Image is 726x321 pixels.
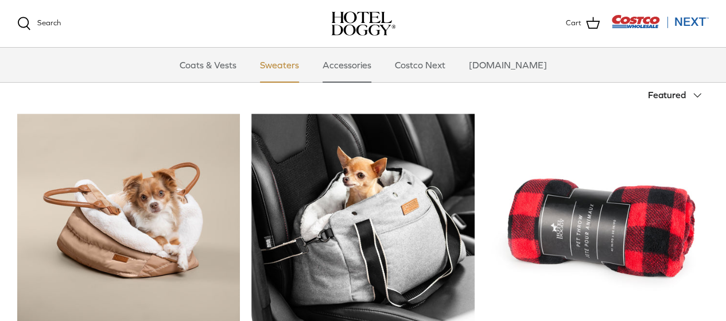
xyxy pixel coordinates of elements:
[648,83,709,108] button: Featured
[169,48,247,82] a: Coats & Vests
[648,90,686,100] span: Featured
[459,48,557,82] a: [DOMAIN_NAME]
[312,48,382,82] a: Accessories
[566,17,581,29] span: Cart
[611,14,709,29] img: Costco Next
[331,11,395,36] img: hoteldoggycom
[17,17,61,30] a: Search
[566,16,600,31] a: Cart
[331,11,395,36] a: hoteldoggy.com hoteldoggycom
[385,48,456,82] a: Costco Next
[37,18,61,27] span: Search
[611,22,709,30] a: Visit Costco Next
[250,48,309,82] a: Sweaters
